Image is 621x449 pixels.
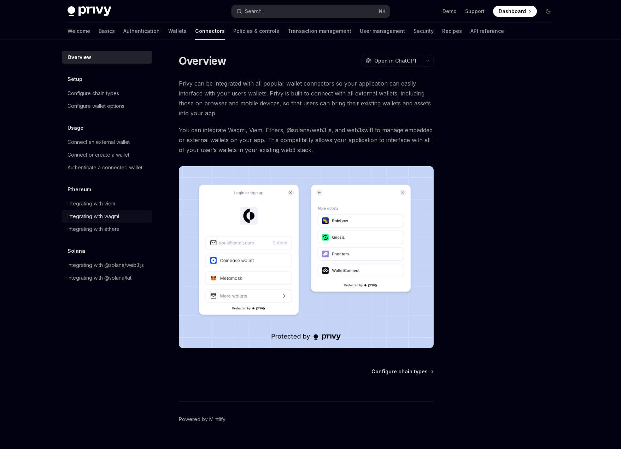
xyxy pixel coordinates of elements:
a: Wallets [168,23,187,40]
a: Dashboard [493,6,537,17]
span: Privy can be integrated with all popular wallet connectors so your application can easily interfa... [179,78,434,118]
h5: Solana [68,247,85,255]
h1: Overview [179,54,227,67]
a: Integrating with wagmi [62,210,152,223]
a: Configure chain types [62,87,152,100]
div: Configure chain types [68,89,119,98]
a: Connect an external wallet [62,136,152,148]
a: API reference [470,23,504,40]
h5: Ethereum [68,185,91,194]
a: Powered by Mintlify [179,416,225,423]
a: Integrating with viem [62,197,152,210]
h5: Usage [68,124,83,132]
div: Configure wallet options [68,102,124,110]
a: Authentication [123,23,160,40]
div: Authenticate a connected wallet [68,163,142,172]
a: Security [414,23,434,40]
div: Integrating with @solana/kit [68,274,131,282]
a: Connect or create a wallet [62,148,152,161]
a: Recipes [442,23,462,40]
a: Integrating with ethers [62,223,152,235]
a: Policies & controls [233,23,279,40]
a: User management [360,23,405,40]
span: Configure chain types [371,368,428,375]
button: Open in ChatGPT [361,55,422,67]
h5: Setup [68,75,82,83]
span: You can integrate Wagmi, Viem, Ethers, @solana/web3.js, and web3swift to manage embedded or exter... [179,125,434,155]
img: Connectors3 [179,166,434,348]
a: Configure chain types [371,368,433,375]
a: Welcome [68,23,90,40]
span: Dashboard [499,8,526,15]
a: Support [465,8,485,15]
span: Open in ChatGPT [374,57,417,64]
div: Integrating with ethers [68,225,119,233]
a: Configure wallet options [62,100,152,112]
div: Integrating with wagmi [68,212,119,221]
div: Overview [68,53,91,62]
div: Search... [245,7,265,16]
a: Basics [99,23,115,40]
a: Demo [443,8,457,15]
div: Integrating with viem [68,199,115,208]
button: Toggle dark mode [543,6,554,17]
button: Open search [232,5,390,18]
a: Connectors [195,23,225,40]
a: Integrating with @solana/web3.js [62,259,152,272]
a: Authenticate a connected wallet [62,161,152,174]
a: Overview [62,51,152,64]
div: Integrating with @solana/web3.js [68,261,144,269]
img: dark logo [68,6,111,16]
a: Transaction management [288,23,351,40]
span: ⌘ K [378,8,386,14]
a: Integrating with @solana/kit [62,272,152,284]
div: Connect or create a wallet [68,151,129,159]
div: Connect an external wallet [68,138,130,146]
